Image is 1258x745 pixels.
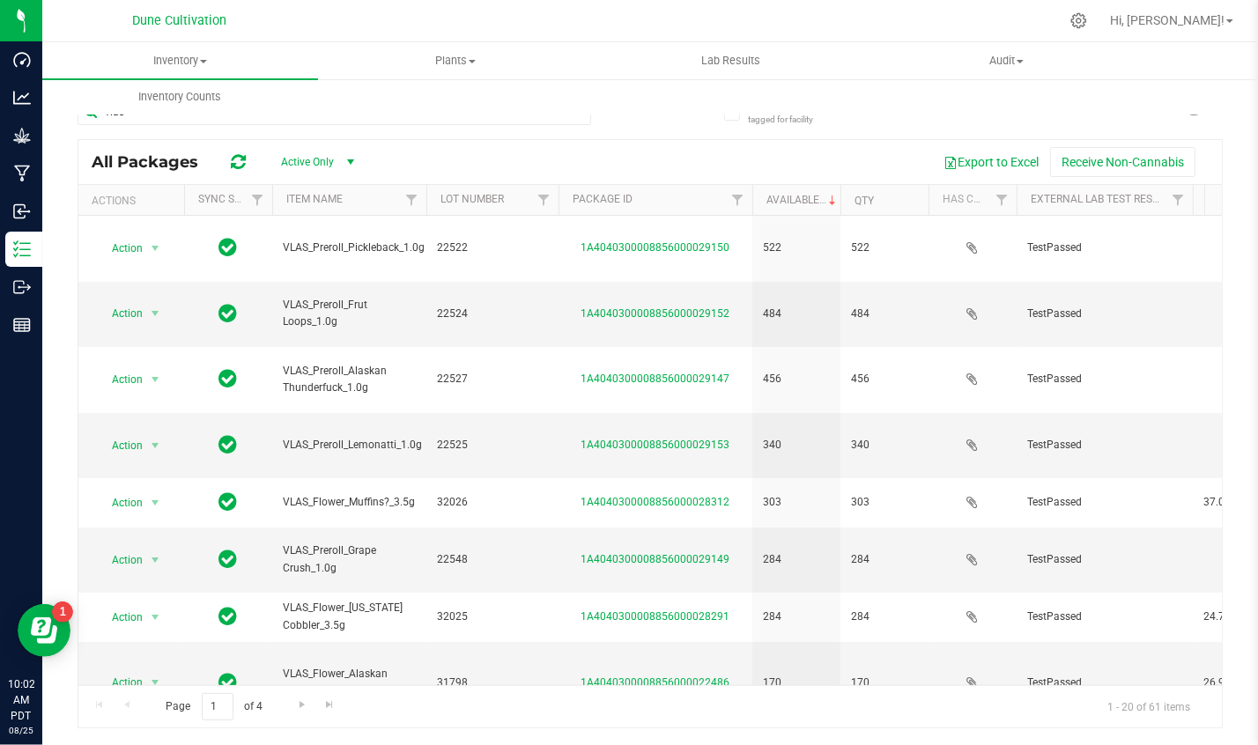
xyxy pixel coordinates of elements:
span: Action [96,548,144,572]
a: External Lab Test Result [1031,193,1169,205]
span: 284 [763,609,830,625]
div: Actions [92,195,177,207]
inline-svg: Manufacturing [13,165,31,182]
a: Inventory [42,42,318,79]
span: 22524 [437,306,548,322]
span: 22525 [437,437,548,454]
iframe: Resource center unread badge [52,601,73,623]
a: Filter [1164,185,1193,215]
span: VLAS_Preroll_Grape Crush_1.0g [283,542,416,576]
span: In Sync [219,366,238,391]
a: 1A4040300008856000028312 [581,496,730,508]
span: 170 [851,675,918,691]
span: VLAS_Flower_Muffins?_3.5g [283,494,416,511]
a: Sync Status [198,193,266,205]
inline-svg: Analytics [13,89,31,107]
span: 32026 [437,494,548,511]
span: 522 [851,240,918,256]
span: Page of 4 [151,693,277,720]
span: Lab Results [678,53,785,69]
span: VLAS_Flower_Alaskan Thunderfuck_3.5g [283,666,416,699]
a: 1A4040300008856000029147 [581,372,730,385]
div: Manage settings [1068,12,1090,29]
a: Filter [529,185,559,215]
p: 08/25 [8,724,34,737]
span: 22548 [437,551,548,568]
span: All Packages [92,152,216,172]
a: Qty [855,195,874,207]
span: 22522 [437,240,548,256]
span: select [144,670,166,695]
a: Go to the last page [317,693,343,717]
span: In Sync [219,547,238,572]
span: In Sync [219,604,238,629]
span: Action [96,670,144,695]
span: TestPassed [1027,371,1182,387]
span: Dune Cultivation [133,13,227,28]
button: Receive Non-Cannabis [1050,147,1195,177]
span: Audit [869,53,1143,69]
span: 31798 [437,675,548,691]
span: Action [96,491,144,515]
span: TestPassed [1027,551,1182,568]
a: 1A4040300008856000029153 [581,439,730,451]
span: 32025 [437,609,548,625]
button: Export to Excel [932,147,1050,177]
span: Action [96,433,144,458]
span: VLAS_Preroll_Lemonatti_1.0g [283,437,422,454]
a: 1A4040300008856000028291 [581,610,730,623]
th: Has COA [929,185,1017,216]
a: Inventory Counts [42,78,318,115]
span: 456 [851,371,918,387]
span: select [144,491,166,515]
span: 284 [851,551,918,568]
span: select [144,301,166,326]
span: Action [96,367,144,392]
span: Inventory Counts [115,89,245,105]
span: 522 [763,240,830,256]
span: 484 [851,306,918,322]
span: Action [96,301,144,326]
iframe: Resource center [18,604,70,657]
input: 1 [202,693,233,720]
span: Hi, [PERSON_NAME]! [1110,13,1225,27]
span: TestPassed [1027,306,1182,322]
a: Package ID [573,193,633,205]
span: 22527 [437,371,548,387]
span: 303 [763,494,830,511]
inline-svg: Outbound [13,278,31,296]
span: TestPassed [1027,240,1182,256]
span: VLAS_Preroll_Frut Loops_1.0g [283,297,416,330]
span: TestPassed [1027,437,1182,454]
inline-svg: Grow [13,127,31,144]
span: select [144,548,166,572]
inline-svg: Inventory [13,240,31,258]
span: In Sync [219,432,238,457]
a: Lab Results [594,42,869,79]
a: Available [766,194,840,206]
span: Action [96,605,144,630]
span: In Sync [219,490,238,514]
span: TestPassed [1027,609,1182,625]
span: 303 [851,494,918,511]
a: Filter [723,185,752,215]
a: Plants [318,42,594,79]
a: Filter [988,185,1017,215]
span: In Sync [219,670,238,695]
span: VLAS_Preroll_Pickleback_1.0g [283,240,425,256]
span: In Sync [219,301,238,326]
inline-svg: Reports [13,316,31,334]
a: 1A4040300008856000029150 [581,241,730,254]
inline-svg: Dashboard [13,51,31,69]
span: select [144,605,166,630]
span: 170 [763,675,830,691]
span: Plants [319,53,593,69]
span: TestPassed [1027,494,1182,511]
span: Action [96,236,144,261]
span: 340 [763,437,830,454]
span: select [144,236,166,261]
span: VLAS_Flower_[US_STATE] Cobbler_3.5g [283,600,416,633]
span: Inventory [42,53,318,69]
p: 10:02 AM PDT [8,676,34,724]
